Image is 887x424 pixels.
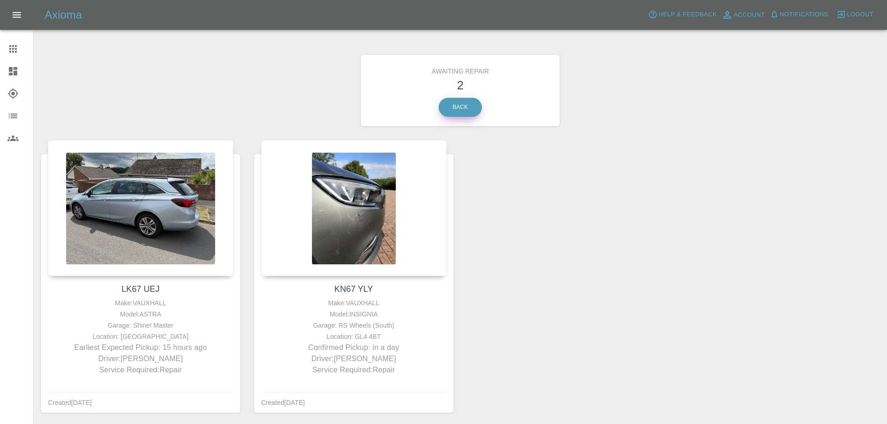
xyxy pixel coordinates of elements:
div: Location: [GEOGRAPHIC_DATA] [50,331,231,342]
span: Logout [847,9,873,20]
button: Notifications [767,7,831,22]
div: Location: GL4 4BT [264,331,444,342]
div: Garage: Shine! Master [50,320,231,331]
a: KN67 YLY [334,284,373,294]
button: Help & Feedback [646,7,719,22]
span: Notifications [780,9,828,20]
div: Model: INSIGNIA [264,309,444,320]
div: Make: VAUXHALL [264,297,444,309]
p: Driver: [PERSON_NAME] [50,353,231,364]
a: Account [719,7,767,22]
button: Open drawer [6,4,28,26]
button: Logout [834,7,876,22]
span: Account [734,10,765,20]
h5: Axioma [45,7,82,22]
span: Help & Feedback [658,9,717,20]
div: Model: ASTRA [50,309,231,320]
p: Service Required: Repair [264,364,444,376]
p: Service Required: Repair [50,364,231,376]
p: Driver: [PERSON_NAME] [264,353,444,364]
p: Confirmed Pickup: in a day [264,342,444,353]
a: Back [439,98,482,117]
div: Created [DATE] [261,397,305,408]
p: Earliest Expected Pickup: 15 hours ago [50,342,231,353]
h3: 2 [368,76,553,94]
div: Created [DATE] [48,397,92,408]
h6: Awaiting Repair [368,62,553,76]
a: LK67 UEJ [122,284,160,294]
div: Garage: RS Wheels (South) [264,320,444,331]
div: Make: VAUXHALL [50,297,231,309]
